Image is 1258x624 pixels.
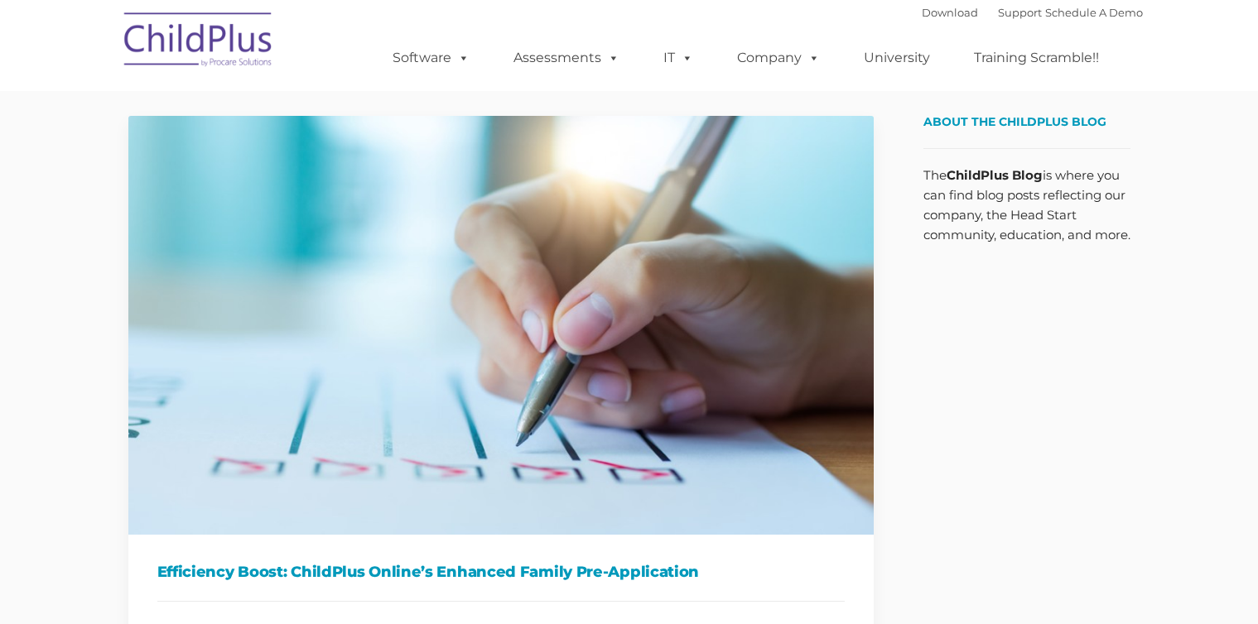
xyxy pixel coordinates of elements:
[922,6,1143,19] font: |
[128,116,874,535] img: Efficiency Boost: ChildPlus Online's Enhanced Family Pre-Application Process - Streamlining Appli...
[922,6,978,19] a: Download
[998,6,1042,19] a: Support
[923,114,1106,129] span: About the ChildPlus Blog
[497,41,636,74] a: Assessments
[116,1,282,84] img: ChildPlus by Procare Solutions
[721,41,836,74] a: Company
[376,41,486,74] a: Software
[847,41,947,74] a: University
[647,41,710,74] a: IT
[157,559,845,584] h1: Efficiency Boost: ChildPlus Online’s Enhanced Family Pre-Application
[957,41,1116,74] a: Training Scramble!!
[947,167,1043,183] strong: ChildPlus Blog
[923,166,1130,245] p: The is where you can find blog posts reflecting our company, the Head Start community, education,...
[1045,6,1143,19] a: Schedule A Demo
